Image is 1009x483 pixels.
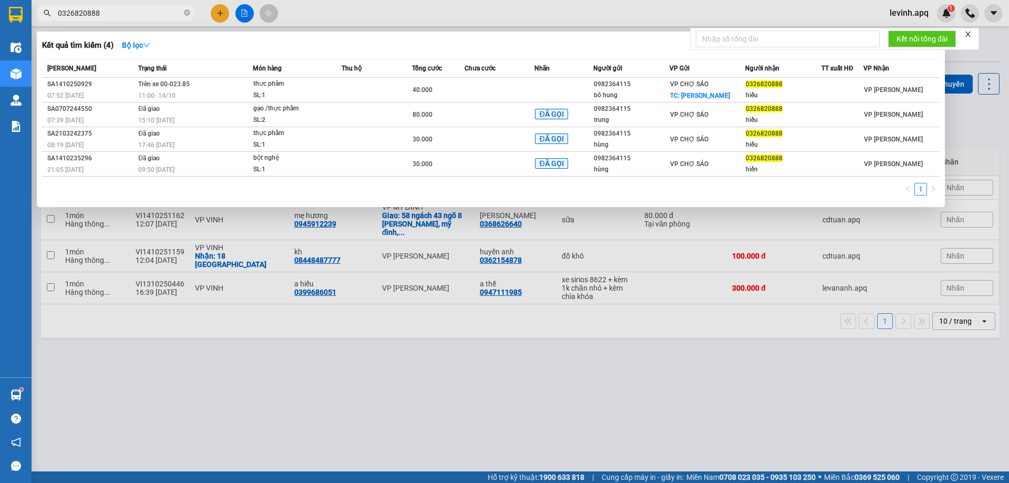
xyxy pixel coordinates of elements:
span: ĐÃ GỌI [535,133,568,144]
div: hùng [594,164,669,175]
div: bô hung [594,90,669,101]
button: Bộ lọcdown [114,37,159,54]
span: Thu hộ [342,65,362,72]
li: Previous Page [902,183,914,196]
span: VP [PERSON_NAME] [864,160,923,168]
span: 11:00 - 14/10 [138,92,176,99]
span: Chưa cước [465,65,496,72]
span: 0326820888 [746,130,783,137]
span: 30.000 [413,136,433,143]
span: [PERSON_NAME] [47,65,96,72]
li: Next Page [927,183,940,196]
input: Tìm tên, số ĐT hoặc mã đơn [58,7,182,19]
span: Người nhận [745,65,779,72]
div: 0982364115 [594,128,669,139]
span: down [143,42,150,49]
div: SL: 1 [253,164,332,176]
span: Người gửi [593,65,622,72]
img: solution-icon [11,121,22,132]
img: warehouse-icon [11,42,22,53]
span: close-circle [184,9,190,16]
span: VP Nhận [863,65,889,72]
span: 0326820888 [746,80,783,88]
div: SA2103242375 [47,128,135,139]
div: thực phẩm [253,128,332,139]
span: VP CHỢ SÁO [670,160,708,168]
div: SA1410235296 [47,153,135,164]
h3: Kết quả tìm kiếm ( 4 ) [42,40,114,51]
span: 21:05 [DATE] [47,166,84,173]
span: Đã giao [138,105,160,112]
span: 07:52 [DATE] [47,92,84,99]
li: 1 [914,183,927,196]
span: notification [11,437,21,447]
div: thưc phâm [253,78,332,90]
span: Trên xe 00-023.85 [138,80,190,88]
div: 0982364115 [594,104,669,115]
div: hiếu [746,115,821,126]
input: Nhập số tổng đài [696,30,880,47]
div: hiếu [746,90,821,101]
span: VP CHỢ SÁO [670,80,708,88]
div: 0982364115 [594,153,669,164]
span: Trạng thái [138,65,167,72]
span: 0326820888 [746,105,783,112]
div: SL: 1 [253,139,332,151]
span: Nhãn [534,65,550,72]
div: 0982364115 [594,79,669,90]
div: hùng [594,139,669,150]
button: right [927,183,940,196]
span: 40.000 [413,86,433,94]
span: TT xuất HĐ [821,65,853,72]
span: question-circle [11,414,21,424]
span: 17:46 [DATE] [138,141,174,149]
img: warehouse-icon [11,95,22,106]
span: message [11,461,21,471]
span: VP [PERSON_NAME] [864,136,923,143]
sup: 1 [20,388,23,391]
span: 09:50 [DATE] [138,166,174,173]
span: Kết nối tổng đài [897,33,948,45]
div: trung [594,115,669,126]
span: ĐÃ GỌI [535,109,568,119]
span: 80.000 [413,111,433,118]
div: hiếu [746,139,821,150]
div: SA1410250929 [47,79,135,90]
span: VP CHỢ SÁO [670,136,708,143]
div: gạo /thực phẩm [253,103,332,115]
button: left [902,183,914,196]
span: TC: [PERSON_NAME] [670,92,730,99]
span: 08:19 [DATE] [47,141,84,149]
img: warehouse-icon [11,389,22,400]
div: SA0707244550 [47,104,135,115]
a: 1 [915,183,926,195]
span: 07:39 [DATE] [47,117,84,124]
span: VP Gửi [670,65,689,72]
span: left [905,186,911,192]
span: search [44,9,51,17]
span: Món hàng [253,65,282,72]
div: SL: 1 [253,90,332,101]
span: VP [PERSON_NAME] [864,111,923,118]
div: bột nghệ [253,152,332,164]
div: hiến [746,164,821,175]
span: VP CHỢ SÁO [670,111,708,118]
span: ĐÃ GỌI [535,158,568,169]
span: 15:10 [DATE] [138,117,174,124]
span: right [930,186,936,192]
span: 30.000 [413,160,433,168]
span: close-circle [184,8,190,18]
img: logo-vxr [9,7,23,23]
span: Tổng cước [412,65,442,72]
span: close [964,30,972,38]
img: warehouse-icon [11,68,22,79]
button: Kết nối tổng đài [888,30,956,47]
span: Đã giao [138,155,160,162]
span: VP [PERSON_NAME] [864,86,923,94]
div: SL: 2 [253,115,332,126]
span: 0326820888 [746,155,783,162]
strong: Bộ lọc [122,41,150,49]
span: Đã giao [138,130,160,137]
